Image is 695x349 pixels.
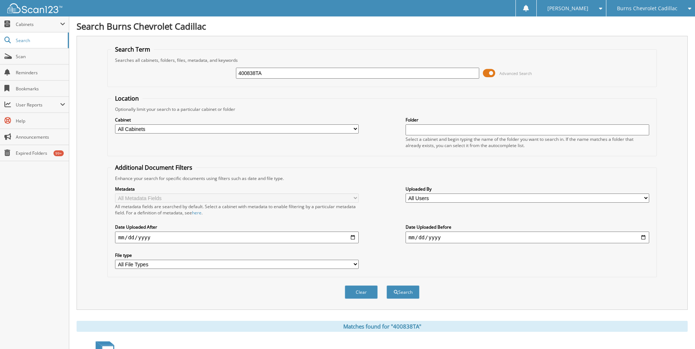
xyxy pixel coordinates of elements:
[192,210,202,216] a: here
[16,53,65,60] span: Scan
[406,232,649,243] input: end
[111,106,653,112] div: Optionally limit your search to a particular cabinet or folder
[406,136,649,149] div: Select a cabinet and begin typing the name of the folder you want to search in. If the name match...
[115,224,359,230] label: Date Uploaded After
[111,94,143,102] legend: Location
[499,71,532,76] span: Advanced Search
[115,186,359,192] label: Metadata
[115,232,359,243] input: start
[617,6,677,11] span: Burns Chevrolet Cadillac
[53,150,64,156] div: 99+
[387,285,419,299] button: Search
[16,150,65,156] span: Expired Folders
[115,203,359,216] div: All metadata fields are searched by default. Select a cabinet with metadata to enable filtering b...
[7,3,62,13] img: scan123-logo-white.svg
[406,224,649,230] label: Date Uploaded Before
[406,117,649,123] label: Folder
[547,6,588,11] span: [PERSON_NAME]
[111,45,154,53] legend: Search Term
[16,102,60,108] span: User Reports
[111,57,653,63] div: Searches all cabinets, folders, files, metadata, and keywords
[115,117,359,123] label: Cabinet
[77,20,688,32] h1: Search Burns Chevrolet Cadillac
[16,21,60,27] span: Cabinets
[16,37,64,44] span: Search
[406,186,649,192] label: Uploaded By
[111,164,196,172] legend: Additional Document Filters
[77,321,688,332] div: Matches found for "400838TA"
[115,252,359,258] label: File type
[345,285,378,299] button: Clear
[16,118,65,124] span: Help
[111,175,653,181] div: Enhance your search for specific documents using filters such as date and file type.
[16,86,65,92] span: Bookmarks
[16,134,65,140] span: Announcements
[16,70,65,76] span: Reminders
